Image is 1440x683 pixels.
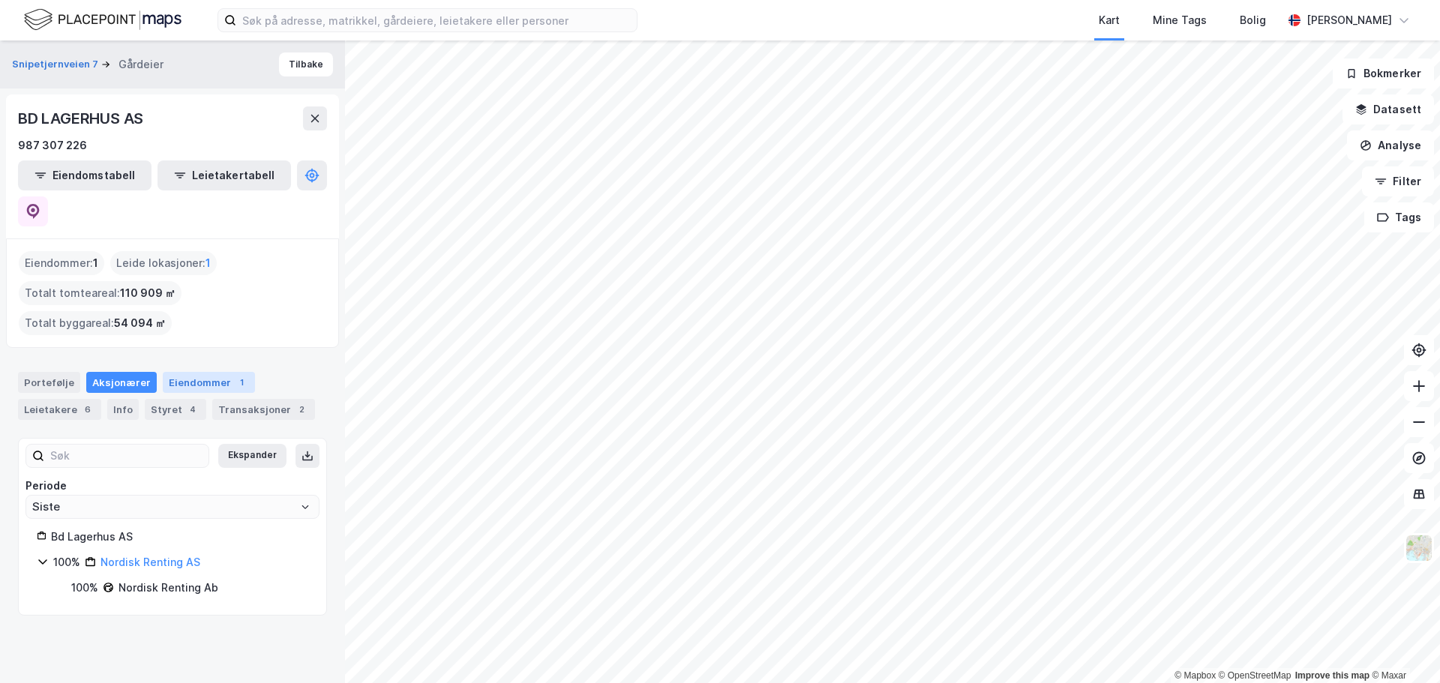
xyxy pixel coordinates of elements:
[218,444,286,468] button: Ekspander
[1240,11,1266,29] div: Bolig
[185,402,200,417] div: 4
[53,553,80,571] div: 100%
[1342,94,1434,124] button: Datasett
[145,399,206,420] div: Styret
[12,57,101,72] button: Snipetjernveien 7
[1153,11,1207,29] div: Mine Tags
[120,284,175,302] span: 110 909 ㎡
[212,399,315,420] div: Transaksjoner
[44,445,208,467] input: Søk
[18,136,87,154] div: 987 307 226
[107,399,139,420] div: Info
[114,314,166,332] span: 54 094 ㎡
[205,254,211,272] span: 1
[110,251,217,275] div: Leide lokasjoner :
[299,501,311,513] button: Open
[19,251,104,275] div: Eiendommer :
[86,372,157,393] div: Aksjonærer
[80,402,95,417] div: 6
[25,477,319,495] div: Periode
[1365,611,1440,683] iframe: Chat Widget
[24,7,181,33] img: logo.f888ab2527a4732fd821a326f86c7f29.svg
[19,311,172,335] div: Totalt byggareal :
[19,281,181,305] div: Totalt tomteareal :
[18,106,146,130] div: BD LAGERHUS AS
[294,402,309,417] div: 2
[1364,202,1434,232] button: Tags
[51,528,308,546] div: Bd Lagerhus AS
[93,254,98,272] span: 1
[163,372,255,393] div: Eiendommer
[18,372,80,393] div: Portefølje
[1347,130,1434,160] button: Analyse
[1333,58,1434,88] button: Bokmerker
[1219,670,1291,681] a: OpenStreetMap
[236,9,637,31] input: Søk på adresse, matrikkel, gårdeiere, leietakere eller personer
[1365,611,1440,683] div: Kontrollprogram for chat
[100,556,200,568] a: Nordisk Renting AS
[1099,11,1120,29] div: Kart
[1362,166,1434,196] button: Filter
[1306,11,1392,29] div: [PERSON_NAME]
[71,579,98,597] div: 100%
[1295,670,1369,681] a: Improve this map
[26,496,319,518] input: ClearOpen
[18,160,151,190] button: Eiendomstabell
[18,399,101,420] div: Leietakere
[234,375,249,390] div: 1
[157,160,291,190] button: Leietakertabell
[1174,670,1216,681] a: Mapbox
[118,55,163,73] div: Gårdeier
[279,52,333,76] button: Tilbake
[1405,534,1433,562] img: Z
[118,579,218,597] div: Nordisk Renting Ab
